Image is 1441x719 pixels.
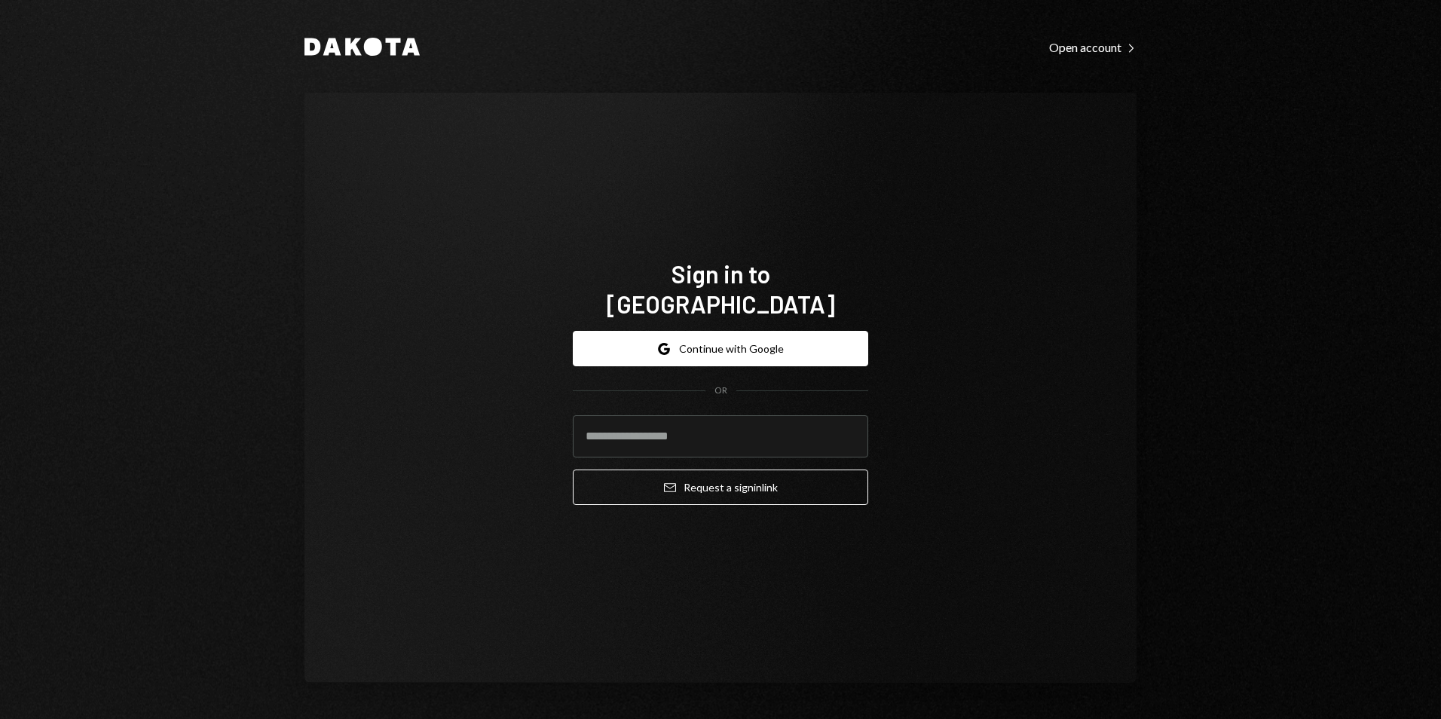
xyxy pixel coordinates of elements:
[573,470,868,505] button: Request a signinlink
[573,259,868,319] h1: Sign in to [GEOGRAPHIC_DATA]
[573,331,868,366] button: Continue with Google
[714,384,727,397] div: OR
[1049,40,1137,55] div: Open account
[1049,38,1137,55] a: Open account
